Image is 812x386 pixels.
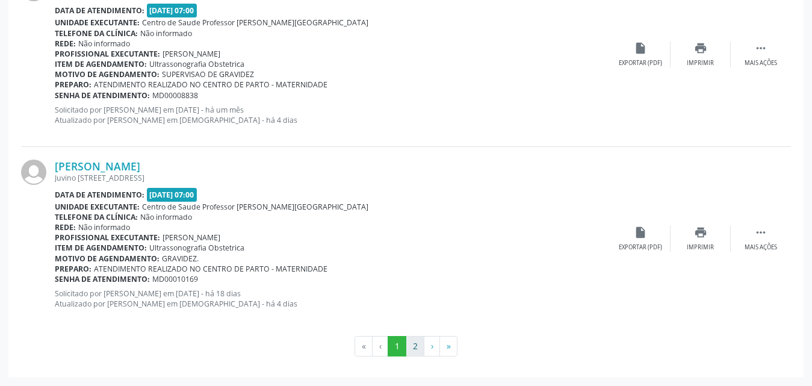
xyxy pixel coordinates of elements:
[634,226,647,239] i: insert_drive_file
[78,39,130,49] span: Não informado
[140,28,192,39] span: Não informado
[694,42,707,55] i: print
[619,243,662,252] div: Exportar (PDF)
[754,42,767,55] i: 
[55,17,140,28] b: Unidade executante:
[55,105,610,125] p: Solicitado por [PERSON_NAME] em [DATE] - há um mês Atualizado por [PERSON_NAME] em [DEMOGRAPHIC_D...
[55,5,144,16] b: Data de atendimento:
[152,90,198,101] span: MD00008838
[439,336,457,356] button: Go to last page
[55,274,150,284] b: Senha de atendimento:
[406,336,424,356] button: Go to page 2
[388,336,406,356] button: Go to page 1
[78,222,130,232] span: Não informado
[55,212,138,222] b: Telefone da clínica:
[152,274,198,284] span: MD00010169
[21,160,46,185] img: img
[55,69,160,79] b: Motivo de agendamento:
[147,4,197,17] span: [DATE] 07:00
[149,243,244,253] span: Ultrassonografia Obstetrica
[55,79,91,90] b: Preparo:
[147,188,197,202] span: [DATE] 07:00
[55,160,140,173] a: [PERSON_NAME]
[694,226,707,239] i: print
[687,243,714,252] div: Imprimir
[424,336,440,356] button: Go to next page
[55,288,610,309] p: Solicitado por [PERSON_NAME] em [DATE] - há 18 dias Atualizado por [PERSON_NAME] em [DEMOGRAPHIC_...
[94,264,327,274] span: ATENDIMENTO REALIZADO NO CENTRO DE PARTO - MATERNIDADE
[754,226,767,239] i: 
[149,59,244,69] span: Ultrassonografia Obstetrica
[55,173,610,183] div: Juvino [STREET_ADDRESS]
[745,59,777,67] div: Mais ações
[687,59,714,67] div: Imprimir
[162,254,199,264] span: GRAVIDEZ.
[55,254,160,264] b: Motivo de agendamento:
[55,90,150,101] b: Senha de atendimento:
[163,232,220,243] span: [PERSON_NAME]
[21,336,791,356] ul: Pagination
[55,28,138,39] b: Telefone da clínica:
[634,42,647,55] i: insert_drive_file
[55,49,160,59] b: Profissional executante:
[745,243,777,252] div: Mais ações
[55,222,76,232] b: Rede:
[163,49,220,59] span: [PERSON_NAME]
[94,79,327,90] span: ATENDIMENTO REALIZADO NO CENTRO DE PARTO - MATERNIDADE
[140,212,192,222] span: Não informado
[142,17,368,28] span: Centro de Saude Professor [PERSON_NAME][GEOGRAPHIC_DATA]
[162,69,254,79] span: SUPERVISAO DE GRAVIDEZ
[55,264,91,274] b: Preparo:
[55,59,147,69] b: Item de agendamento:
[55,39,76,49] b: Rede:
[55,232,160,243] b: Profissional executante:
[55,190,144,200] b: Data de atendimento:
[55,243,147,253] b: Item de agendamento:
[142,202,368,212] span: Centro de Saude Professor [PERSON_NAME][GEOGRAPHIC_DATA]
[619,59,662,67] div: Exportar (PDF)
[55,202,140,212] b: Unidade executante:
